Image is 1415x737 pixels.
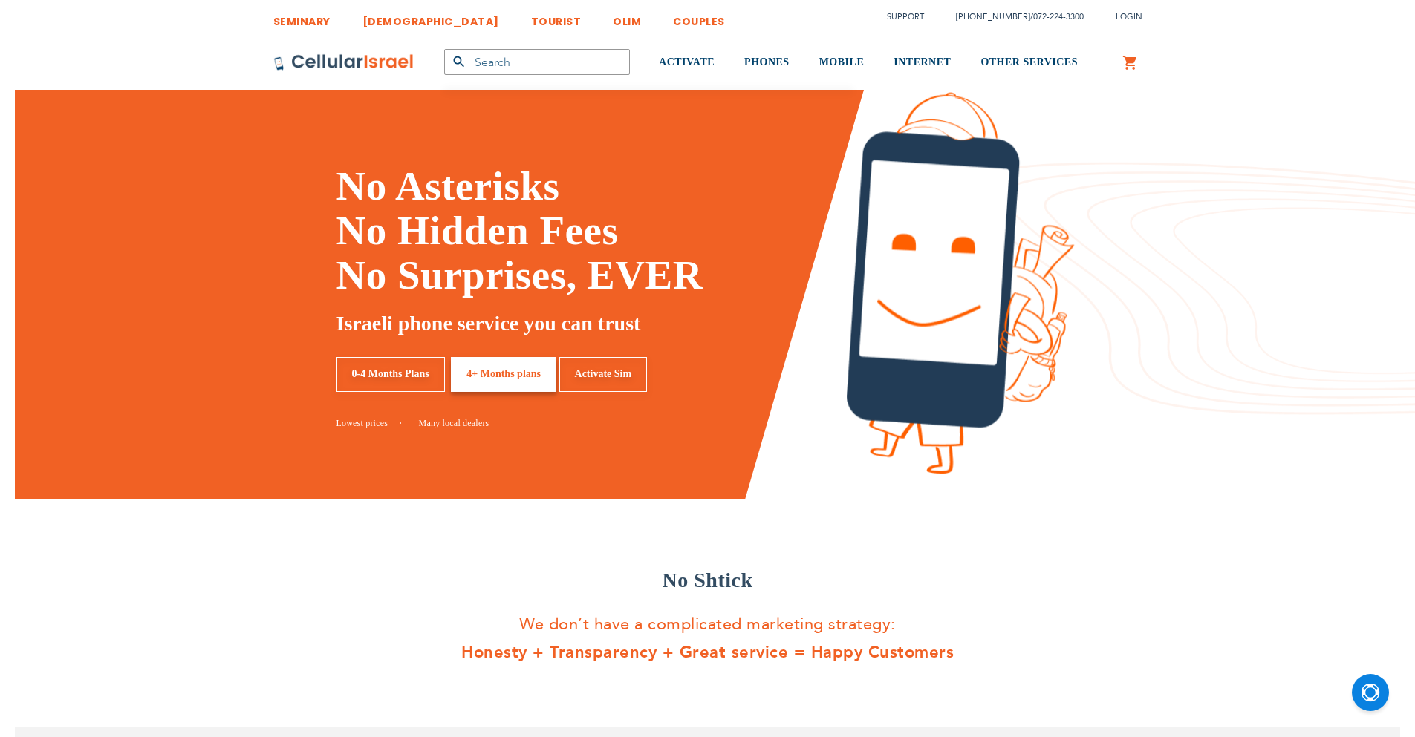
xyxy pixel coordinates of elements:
[273,566,1142,595] h3: No Shtick
[451,357,556,392] a: 4+ Months plans
[336,164,824,298] h1: No Asterisks No Hidden Fees No Surprises, EVER
[336,418,402,428] a: Lowest prices
[362,4,499,31] a: [DEMOGRAPHIC_DATA]
[273,610,1142,667] p: We don’t have a complicated marketing strategy:
[559,357,648,392] a: Activate Sim
[273,4,331,31] a: SEMINARY
[419,418,489,428] a: Many local dealers
[1033,11,1084,22] a: 072-224-3300
[613,4,641,31] a: OLIM
[273,53,414,71] img: Cellular Israel Logo
[531,4,582,31] a: TOURIST
[887,11,924,22] a: Support
[980,56,1078,68] span: OTHER SERVICES
[659,35,715,91] a: ACTIVATE
[336,309,824,338] h5: Israeli phone service you can trust
[744,56,790,68] span: PHONES
[819,35,865,91] a: MOBILE
[744,35,790,91] a: PHONES
[894,35,951,91] a: INTERNET
[673,4,725,31] a: COUPLES
[956,11,1030,22] a: [PHONE_NUMBER]
[894,56,951,68] span: INTERNET
[1116,11,1142,22] span: Login
[336,357,445,392] a: 0-4 Months Plans
[659,56,715,68] span: ACTIVATE
[819,56,865,68] span: MOBILE
[980,35,1078,91] a: OTHER SERVICES
[273,638,1142,667] strong: Honesty + Transparency + Great service = Happy Customers
[444,49,630,75] input: Search
[941,6,1084,27] li: /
